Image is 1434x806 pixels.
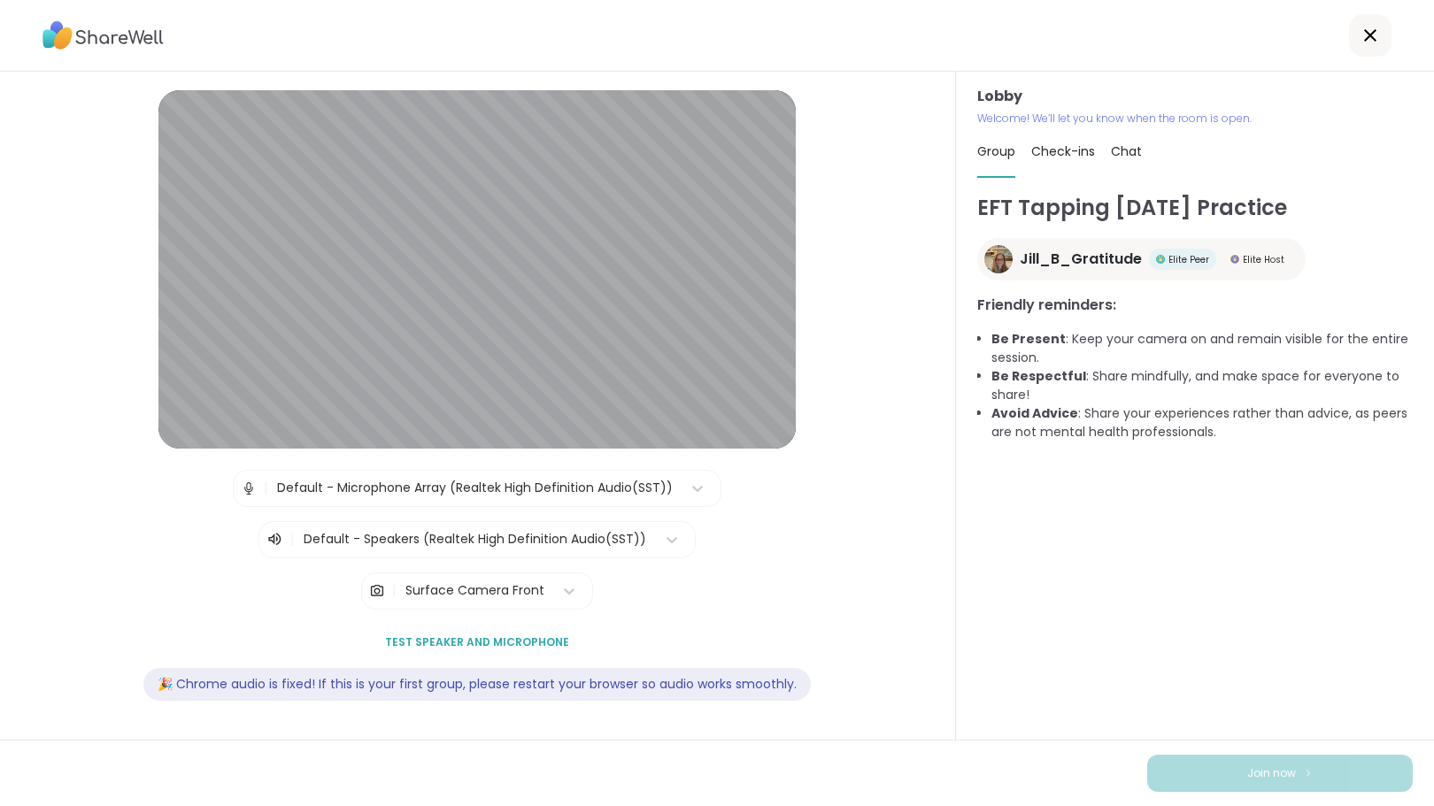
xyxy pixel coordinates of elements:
img: Camera [369,573,385,609]
img: Jill_B_Gratitude [984,245,1013,273]
span: Join now [1247,765,1296,781]
img: Microphone [241,471,257,506]
p: Welcome! We’ll let you know when the room is open. [977,111,1413,127]
h1: EFT Tapping [DATE] Practice [977,192,1413,224]
a: Jill_B_GratitudeJill_B_GratitudeElite PeerElite PeerElite HostElite Host [977,238,1306,280]
span: Elite Host [1243,253,1284,266]
b: Avoid Advice [991,404,1078,422]
span: | [264,471,268,506]
img: ShareWell Logo [42,15,164,56]
b: Be Respectful [991,367,1086,385]
img: Elite Peer [1156,255,1165,264]
li: : Keep your camera on and remain visible for the entire session. [991,330,1413,367]
span: Elite Peer [1168,253,1209,266]
span: Check-ins [1031,142,1095,160]
img: Elite Host [1230,255,1239,264]
h3: Lobby [977,86,1413,107]
div: Default - Microphone Array (Realtek High Definition Audio(SST)) [277,479,673,497]
b: Be Present [991,330,1066,348]
li: : Share mindfully, and make space for everyone to share! [991,367,1413,404]
button: Test speaker and microphone [378,624,576,661]
h3: Friendly reminders: [977,295,1413,316]
div: 🎉 Chrome audio is fixed! If this is your first group, please restart your browser so audio works ... [143,668,811,701]
span: Group [977,142,1015,160]
img: ShareWell Logomark [1303,768,1314,778]
span: Test speaker and microphone [385,634,569,650]
span: Chat [1111,142,1142,160]
span: | [392,573,397,609]
span: Jill_B_Gratitude [1020,249,1142,270]
span: | [290,529,295,550]
button: Join now [1147,755,1413,792]
li: : Share your experiences rather than advice, as peers are not mental health professionals. [991,404,1413,441]
div: Surface Camera Front [405,581,544,600]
